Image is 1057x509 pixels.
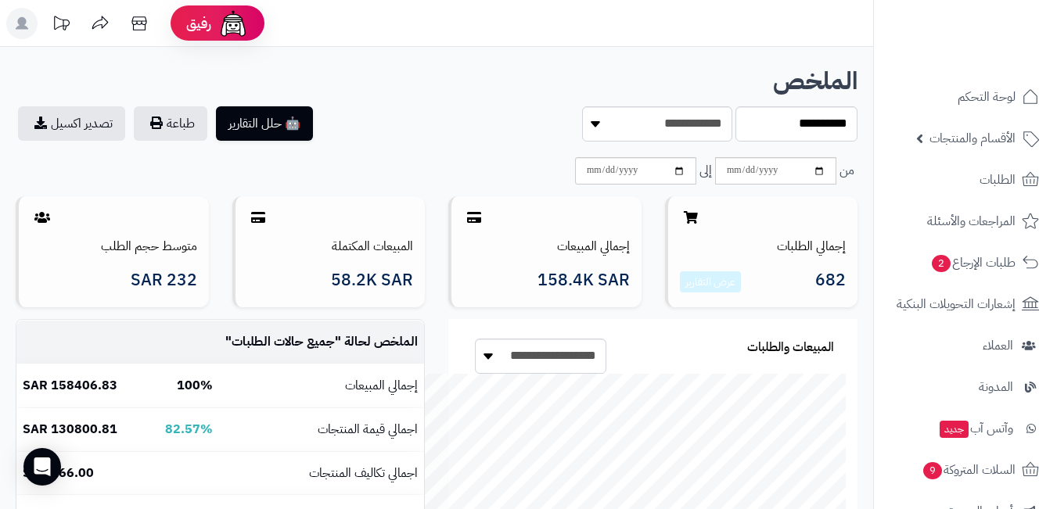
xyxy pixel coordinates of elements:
[883,244,1048,281] a: طلبات الإرجاع2
[41,8,81,43] a: تحديثات المنصة
[922,459,1016,481] span: السلات المتروكة
[232,332,335,351] span: جميع حالات الطلبات
[23,464,94,482] b: 466.00 SAR
[219,452,424,495] td: اجمالي تكاليف المنتجات
[979,376,1013,398] span: المدونة
[883,368,1048,406] a: المدونة
[922,461,943,479] span: 9
[938,418,1013,439] span: وآتس آب
[883,78,1048,116] a: لوحة التحكم
[131,271,197,289] span: 232 SAR
[219,364,424,407] td: إجمالي المبيعات
[883,451,1048,489] a: السلات المتروكة9
[23,376,117,395] b: 158406.83 SAR
[747,341,834,355] h3: المبيعات والطلبات
[883,410,1048,447] a: وآتس آبجديد
[699,162,712,180] span: إلى
[331,271,413,289] span: 58.2K SAR
[773,63,857,99] b: الملخص
[883,327,1048,364] a: العملاء
[101,237,197,256] a: متوسط حجم الطلب
[883,161,1048,199] a: الطلبات
[929,127,1016,149] span: الأقسام والمنتجات
[927,210,1016,232] span: المراجعات والأسئلة
[883,285,1048,323] a: إشعارات التحويلات البنكية
[177,376,213,395] b: 100%
[958,86,1016,108] span: لوحة التحكم
[839,162,854,180] span: من
[219,321,424,364] td: الملخص لحالة " "
[930,252,1016,274] span: طلبات الإرجاع
[537,271,630,289] span: 158.4K SAR
[815,271,846,293] span: 682
[883,203,1048,240] a: المراجعات والأسئلة
[980,169,1016,191] span: الطلبات
[897,293,1016,315] span: إشعارات التحويلات البنكية
[557,237,630,256] a: إجمالي المبيعات
[951,27,1042,60] img: logo-2.png
[931,254,951,272] span: 2
[983,335,1013,357] span: العملاء
[216,106,313,141] button: 🤖 حلل التقارير
[134,106,207,141] button: طباعة
[777,237,846,256] a: إجمالي الطلبات
[18,106,125,141] a: تصدير اكسيل
[23,448,61,486] div: Open Intercom Messenger
[219,408,424,451] td: اجمالي قيمة المنتجات
[940,421,969,438] span: جديد
[165,420,213,439] b: 82.57%
[186,14,211,33] span: رفيق
[685,274,735,290] a: عرض التقارير
[218,8,249,39] img: ai-face.png
[332,237,413,256] a: المبيعات المكتملة
[23,420,117,439] b: 130800.81 SAR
